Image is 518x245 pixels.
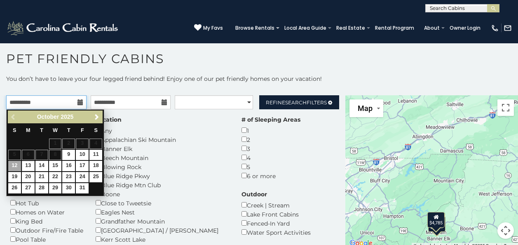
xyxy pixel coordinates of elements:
[76,183,89,193] a: 31
[10,235,83,244] div: Pool Table
[89,150,102,160] a: 11
[285,99,307,106] span: Search
[231,22,279,34] a: Browse Rentals
[241,153,300,162] div: 4
[13,127,16,133] span: Sunday
[420,22,444,34] a: About
[76,150,89,160] a: 10
[96,144,229,153] div: Banner Elk
[96,115,122,124] label: Location
[332,22,369,34] a: Real Estate
[427,212,445,228] div: $4,785
[8,161,21,171] a: 12
[96,235,229,244] div: Kerr Scott Lake
[203,24,223,32] span: My Favs
[10,226,83,235] div: Outdoor Fire/Fire Table
[35,172,48,182] a: 21
[49,161,62,171] a: 15
[96,226,229,235] div: [GEOGRAPHIC_DATA] / [PERSON_NAME]
[49,172,62,182] a: 22
[349,99,383,117] button: Change map style
[497,222,514,239] button: Map camera controls
[22,183,35,193] a: 27
[96,135,229,144] div: Appalachian Ski Mountain
[428,216,445,232] div: $1,507
[96,153,229,162] div: Beech Mountain
[37,113,59,120] span: October
[241,115,300,124] label: # of Sleeping Areas
[89,161,102,171] a: 18
[96,189,229,198] div: Boone
[6,20,120,36] img: White-1-2.png
[491,24,499,32] img: phone-regular-white.png
[94,114,100,120] span: Next
[10,198,83,207] div: Hot Tub
[76,172,89,182] a: 24
[8,183,21,193] a: 26
[22,172,35,182] a: 20
[241,126,300,135] div: 1
[10,217,83,226] div: King Bed
[241,171,300,180] div: 6 or more
[62,150,75,160] a: 9
[89,172,102,182] a: 25
[358,104,373,113] span: Map
[62,183,75,193] a: 30
[96,180,229,189] div: Blue Ridge Mtn Club
[76,161,89,171] a: 17
[241,228,311,237] div: Water Sport Activities
[280,22,330,34] a: Local Area Guide
[241,219,311,228] div: Fenced-In Yard
[94,127,98,133] span: Saturday
[53,127,58,133] span: Wednesday
[241,200,311,210] div: Creek | Stream
[445,22,485,34] a: Owner Login
[10,207,83,217] div: Homes on Water
[497,99,514,116] button: Toggle fullscreen view
[96,198,229,207] div: Close to Tweetsie
[241,210,311,219] div: Lake Front Cabins
[61,113,73,120] span: 2025
[96,171,229,180] div: Blue Ridge Pkwy
[96,162,229,171] div: Blowing Rock
[96,207,229,217] div: Eagles Nest
[241,144,300,153] div: 3
[96,126,229,135] div: Any
[62,161,75,171] a: 16
[504,24,512,32] img: mail-regular-white.png
[259,95,340,109] a: RefineSearchFilters
[49,183,62,193] a: 29
[241,135,300,144] div: 2
[22,161,35,171] a: 13
[81,127,84,133] span: Friday
[62,172,75,182] a: 23
[35,161,48,171] a: 14
[96,217,229,226] div: Grandfather Mountain
[91,112,102,122] a: Next
[241,162,300,171] div: 5
[266,99,327,106] span: Refine Filters
[67,127,70,133] span: Thursday
[40,127,43,133] span: Tuesday
[35,183,48,193] a: 28
[371,22,418,34] a: Rental Program
[194,24,223,32] a: My Favs
[8,172,21,182] a: 19
[26,127,30,133] span: Monday
[241,190,267,198] label: Outdoor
